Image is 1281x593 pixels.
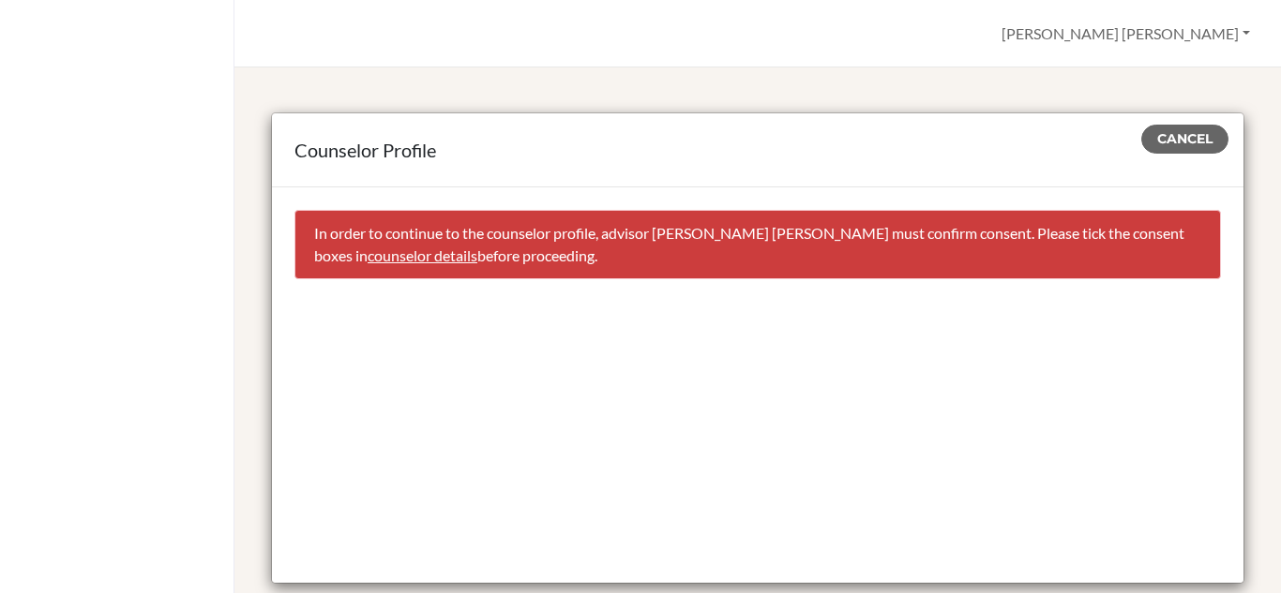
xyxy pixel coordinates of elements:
[314,222,1201,267] p: In order to continue to the counselor profile, advisor [PERSON_NAME] [PERSON_NAME] must confirm c...
[993,16,1258,52] button: [PERSON_NAME] [PERSON_NAME]
[368,246,477,264] a: counselor details
[294,136,1221,164] div: Counselor Profile
[1141,125,1228,154] button: Cancel
[1157,130,1213,147] span: Cancel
